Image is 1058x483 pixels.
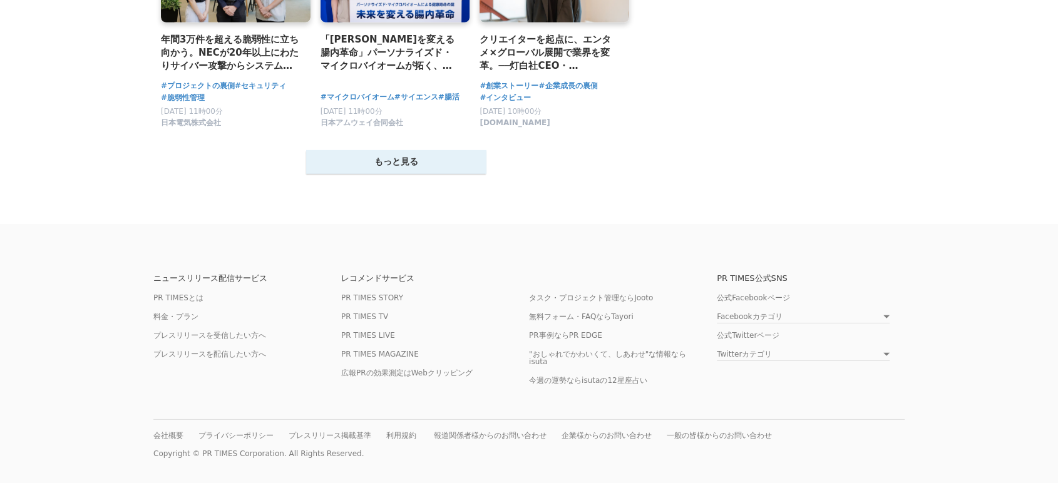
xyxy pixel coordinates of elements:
a: PR TIMES STORY [341,293,403,302]
a: #脆弱性管理 [161,92,205,104]
a: Facebookカテゴリ [717,313,890,323]
a: クリエイターを起点に、エンタメ×グローバル展開で業界を変革。──灯白社CEO・[PERSON_NAME]が挑む「クリエイターが世界で活躍するための挑戦」 [480,33,619,73]
a: タスク・プロジェクト管理ならJooto [529,293,653,302]
a: #腸活 [438,91,460,103]
a: 料金・プラン [153,312,198,321]
a: [DOMAIN_NAME] [480,121,550,130]
a: 利用規約 [386,431,416,440]
p: PR TIMES公式SNS [717,274,905,282]
a: プレスリリース掲載基準 [289,431,371,440]
a: #セキュリティ [235,80,286,92]
span: 日本電気株式会社 [161,118,221,128]
a: 広報PRの効果測定はWebクリッピング [341,369,473,377]
a: PR TIMESとは [153,293,203,302]
a: 一般の皆様からのお問い合わせ [667,431,772,440]
a: PR事例ならPR EDGE [529,331,602,340]
span: [DATE] 11時00分 [321,107,383,116]
span: [DATE] 11時00分 [161,107,223,116]
a: 「[PERSON_NAME]を変える腸内革命」パーソナライズド・マイクロバイオームが拓く、新時代。HEM Pharma Japan ✖ 日本アムウェイ が目指す健康寿命の鍵とは。 [321,33,460,73]
a: プライバシーポリシー [198,431,274,440]
a: #企業成長の裏側 [538,80,597,92]
p: レコメンドサービス [341,274,529,282]
a: 公式Facebookページ [717,293,789,302]
button: もっと見る [306,150,486,174]
a: PR TIMES MAGAZINE [341,350,419,358]
a: PR TIMES TV [341,312,388,321]
a: PR TIMES LIVE [341,331,395,340]
a: "おしゃれでかわいくて、しあわせ"な情報ならisuta [529,350,686,366]
a: #創業ストーリー [480,80,538,92]
a: #インタビュー [480,92,531,104]
a: 日本アムウェイ合同会社 [321,121,403,130]
a: #サイエンス [394,91,438,103]
a: 公式Twitterページ [717,331,779,340]
a: プレスリリースを配信したい方へ [153,350,266,358]
span: 日本アムウェイ合同会社 [321,118,403,128]
a: 無料フォーム・FAQならTayori [529,312,634,321]
a: 報道関係者様からのお問い合わせ [434,431,547,440]
a: 年間3万件を超える脆弱性に立ち向かう。NECが20年以上にわたりサイバー攻撃からシステムを衛るために実践してきた脆弱性管理の裏側 [161,33,300,73]
a: 今週の運勢ならisutaの12星座占い [529,376,647,385]
a: #マイクロバイオーム [321,91,394,103]
a: 会社概要 [153,431,183,440]
span: [DATE] 10時00分 [480,107,542,116]
a: 企業様からのお問い合わせ [562,431,652,440]
p: Copyright © PR TIMES Corporation. All Rights Reserved. [153,449,905,458]
a: プレスリリースを受信したい方へ [153,331,266,340]
a: Twitterカテゴリ [717,350,890,361]
span: [DOMAIN_NAME] [480,118,550,128]
a: #プロジェクトの裏側 [161,80,235,92]
p: ニュースリリース配信サービス [153,274,341,282]
a: 日本電気株式会社 [161,121,221,130]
